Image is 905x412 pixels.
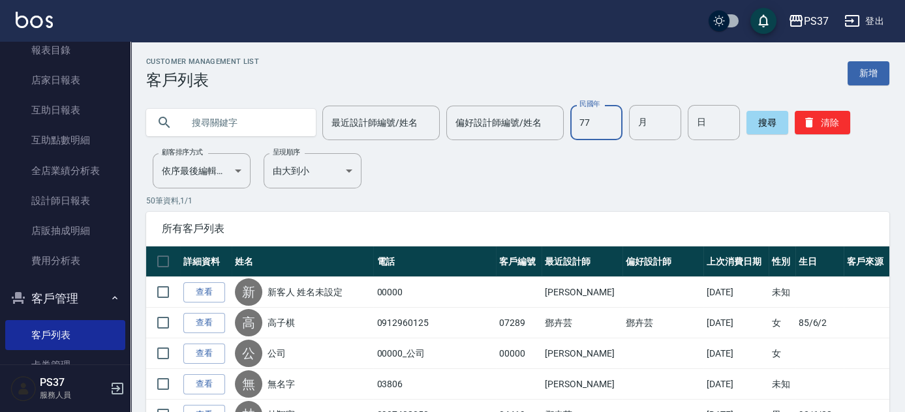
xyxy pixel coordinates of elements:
[268,377,295,390] a: 無名字
[783,8,834,35] button: PS37
[5,350,125,380] a: 卡券管理
[769,246,795,277] th: 性別
[268,316,295,329] a: 高子棋
[180,246,232,277] th: 詳細資料
[146,71,259,89] h3: 客戶列表
[5,125,125,155] a: 互助點數明細
[804,13,829,29] div: PS37
[795,246,844,277] th: 生日
[273,147,300,157] label: 呈現順序
[373,308,496,338] td: 0912960125
[10,375,37,402] img: Person
[40,389,106,401] p: 服務人員
[235,309,262,336] div: 高
[5,186,125,216] a: 設計師日報表
[769,308,795,338] td: 女
[183,313,225,333] a: 查看
[839,9,889,33] button: 登出
[235,370,262,398] div: 無
[542,277,622,308] td: [PERSON_NAME]
[5,282,125,316] button: 客戶管理
[268,347,286,360] a: 公司
[769,369,795,400] td: 未知
[844,246,889,277] th: 客戶來源
[373,338,496,369] td: 00000_公司
[235,278,262,306] div: 新
[264,153,361,188] div: 由大到小
[746,111,788,134] button: 搜尋
[795,111,850,134] button: 清除
[5,35,125,65] a: 報表目錄
[40,376,106,389] h5: PS37
[496,246,542,277] th: 客戶編號
[542,338,622,369] td: [PERSON_NAME]
[703,277,769,308] td: [DATE]
[373,246,496,277] th: 電話
[5,156,125,186] a: 全店業績分析表
[373,277,496,308] td: 00000
[622,308,703,338] td: 鄧卉芸
[16,12,53,28] img: Logo
[703,338,769,369] td: [DATE]
[542,308,622,338] td: 鄧卉芸
[703,308,769,338] td: [DATE]
[579,99,600,109] label: 民國年
[542,246,622,277] th: 最近設計師
[542,369,622,400] td: [PERSON_NAME]
[146,57,259,66] h2: Customer Management List
[232,246,374,277] th: 姓名
[496,338,542,369] td: 00000
[496,308,542,338] td: 07289
[235,340,262,367] div: 公
[162,222,874,235] span: 所有客戶列表
[5,320,125,350] a: 客戶列表
[183,374,225,394] a: 查看
[622,246,703,277] th: 偏好設計師
[750,8,776,34] button: save
[268,286,343,299] a: 新客人 姓名未設定
[153,153,251,188] div: 依序最後編輯時間
[769,338,795,369] td: 女
[848,61,889,85] a: 新增
[162,147,203,157] label: 顧客排序方式
[5,65,125,95] a: 店家日報表
[146,195,889,207] p: 50 筆資料, 1 / 1
[183,282,225,302] a: 查看
[5,246,125,276] a: 費用分析表
[703,369,769,400] td: [DATE]
[703,246,769,277] th: 上次消費日期
[373,369,496,400] td: 03806
[183,105,305,140] input: 搜尋關鍵字
[5,216,125,246] a: 店販抽成明細
[183,344,225,364] a: 查看
[769,277,795,308] td: 未知
[5,95,125,125] a: 互助日報表
[795,308,844,338] td: 85/6/2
